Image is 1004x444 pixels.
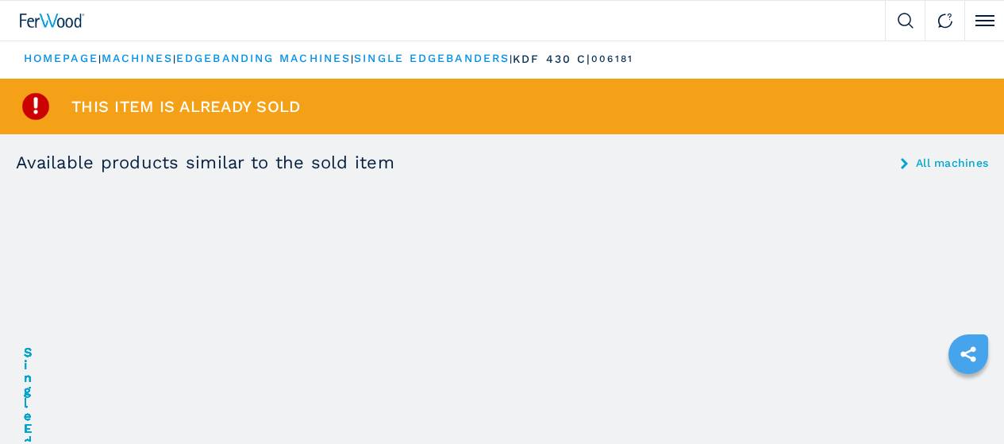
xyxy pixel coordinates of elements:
span: | [98,53,102,64]
span: | [351,53,354,64]
a: single edgebanders [354,52,510,64]
p: kdf 430 c | [513,52,591,68]
img: Search [898,13,914,29]
h3: Available products similar to the sold item [16,154,394,172]
a: sharethis [948,334,988,374]
img: SoldProduct [20,91,52,122]
img: Ferwood [20,14,85,28]
a: All machines [916,157,988,168]
a: HOMEPAGE [24,52,98,64]
a: edgebanding machines [176,52,351,64]
span: This item is already sold [71,98,300,114]
iframe: Chat [937,373,992,432]
img: Contact us [937,13,953,29]
a: machines [102,52,173,64]
p: 006181 [591,52,633,66]
span: | [510,53,513,64]
span: | [173,53,176,64]
button: Click to toggle menu [964,1,1004,41]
